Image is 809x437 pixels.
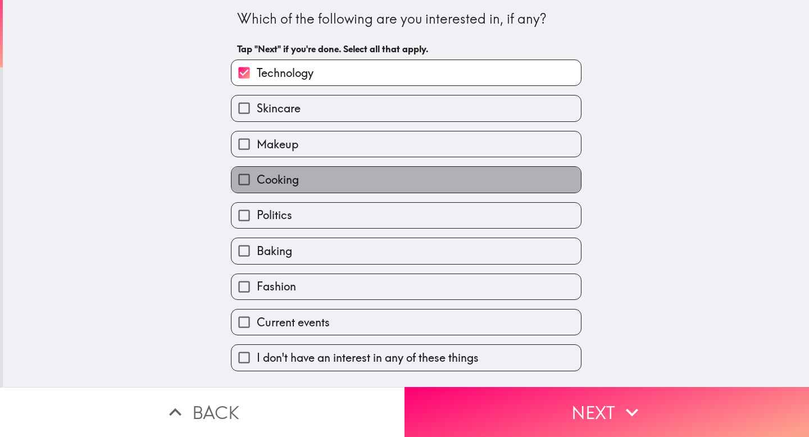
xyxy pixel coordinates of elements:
[257,101,301,116] span: Skincare
[404,387,809,437] button: Next
[231,203,581,228] button: Politics
[231,95,581,121] button: Skincare
[231,131,581,157] button: Makeup
[257,243,292,259] span: Baking
[257,350,479,366] span: I don't have an interest in any of these things
[257,65,313,81] span: Technology
[237,10,575,29] div: Which of the following are you interested in, if any?
[231,167,581,192] button: Cooking
[257,136,298,152] span: Makeup
[257,207,292,223] span: Politics
[237,43,575,55] h6: Tap "Next" if you're done. Select all that apply.
[231,309,581,335] button: Current events
[231,238,581,263] button: Baking
[257,315,330,330] span: Current events
[231,60,581,85] button: Technology
[231,345,581,370] button: I don't have an interest in any of these things
[231,274,581,299] button: Fashion
[257,172,299,188] span: Cooking
[257,279,296,294] span: Fashion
